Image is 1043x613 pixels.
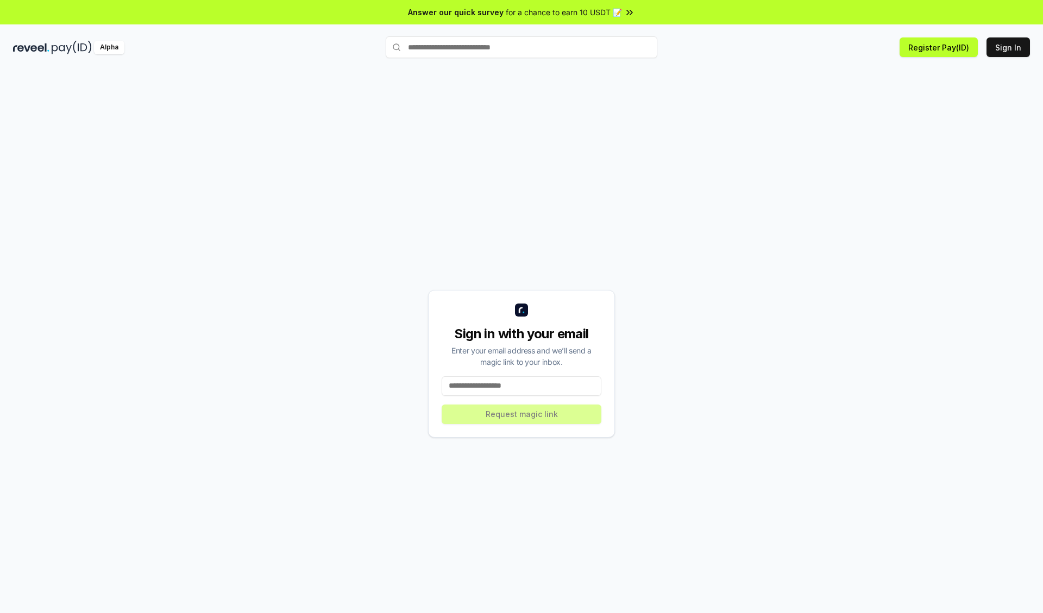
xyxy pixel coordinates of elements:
img: reveel_dark [13,41,49,54]
img: logo_small [515,304,528,317]
img: pay_id [52,41,92,54]
div: Alpha [94,41,124,54]
span: Answer our quick survey [408,7,504,18]
button: Sign In [987,37,1030,57]
div: Sign in with your email [442,325,601,343]
button: Register Pay(ID) [900,37,978,57]
span: for a chance to earn 10 USDT 📝 [506,7,622,18]
div: Enter your email address and we’ll send a magic link to your inbox. [442,345,601,368]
